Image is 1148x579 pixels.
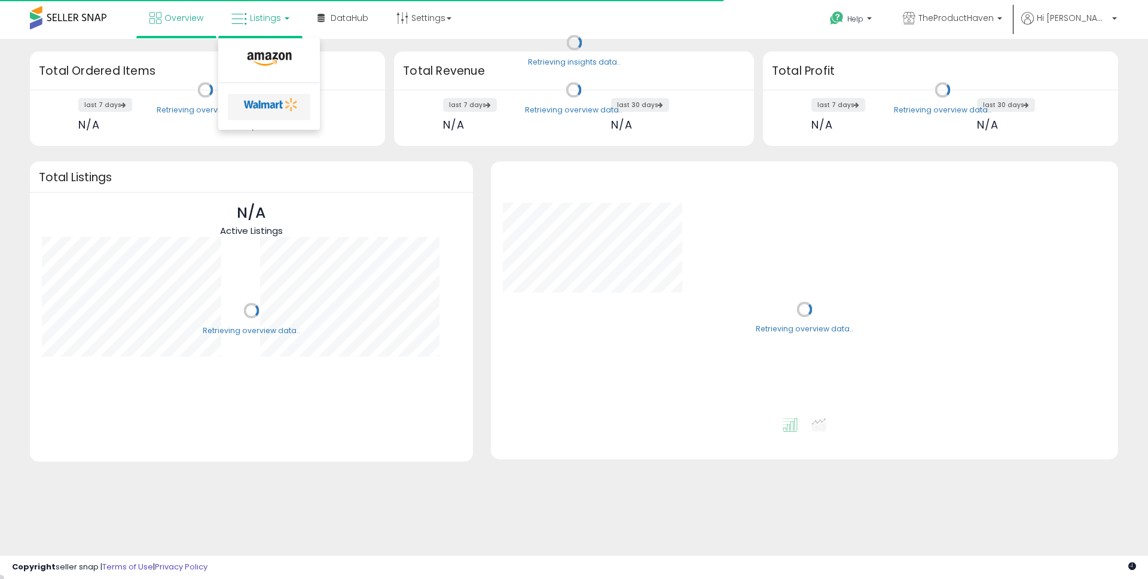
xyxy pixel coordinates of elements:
[203,325,300,336] div: Retrieving overview data..
[820,2,884,39] a: Help
[894,105,991,115] div: Retrieving overview data..
[331,12,368,24] span: DataHub
[157,105,254,115] div: Retrieving overview data..
[525,105,622,115] div: Retrieving overview data..
[918,12,994,24] span: TheProductHaven
[847,14,863,24] span: Help
[756,324,853,335] div: Retrieving overview data..
[164,12,203,24] span: Overview
[1037,12,1109,24] span: Hi [PERSON_NAME]
[250,12,281,24] span: Listings
[1021,12,1117,39] a: Hi [PERSON_NAME]
[829,11,844,26] i: Get Help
